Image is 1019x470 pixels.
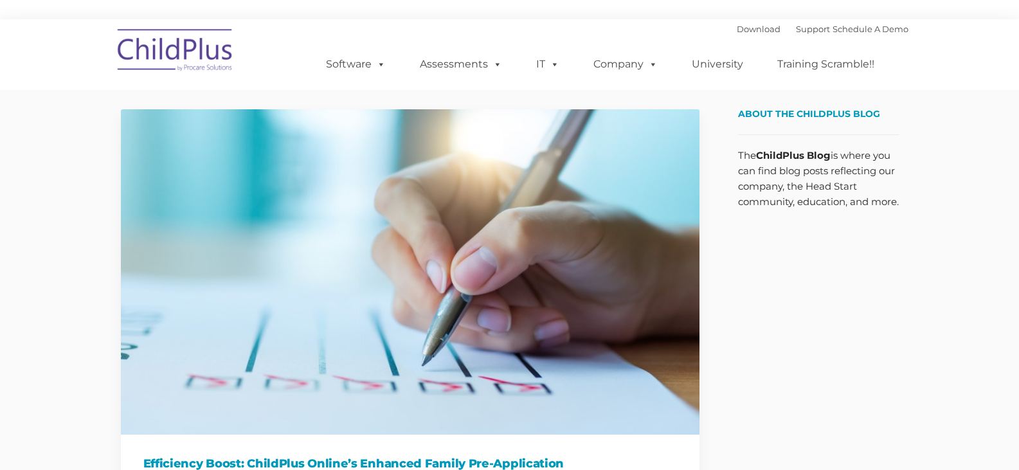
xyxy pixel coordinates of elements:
a: Training Scramble!! [764,51,887,77]
a: Schedule A Demo [833,24,908,34]
a: Download [737,24,780,34]
a: IT [523,51,572,77]
strong: ChildPlus Blog [756,149,831,161]
img: Efficiency Boost: ChildPlus Online's Enhanced Family Pre-Application Process - Streamlining Appli... [121,109,699,435]
font: | [737,24,908,34]
p: The is where you can find blog posts reflecting our company, the Head Start community, education,... [738,148,899,210]
a: Company [581,51,671,77]
img: ChildPlus by Procare Solutions [111,20,240,84]
a: Software [313,51,399,77]
a: Assessments [407,51,515,77]
span: About the ChildPlus Blog [738,108,880,120]
a: University [679,51,756,77]
a: Support [796,24,830,34]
